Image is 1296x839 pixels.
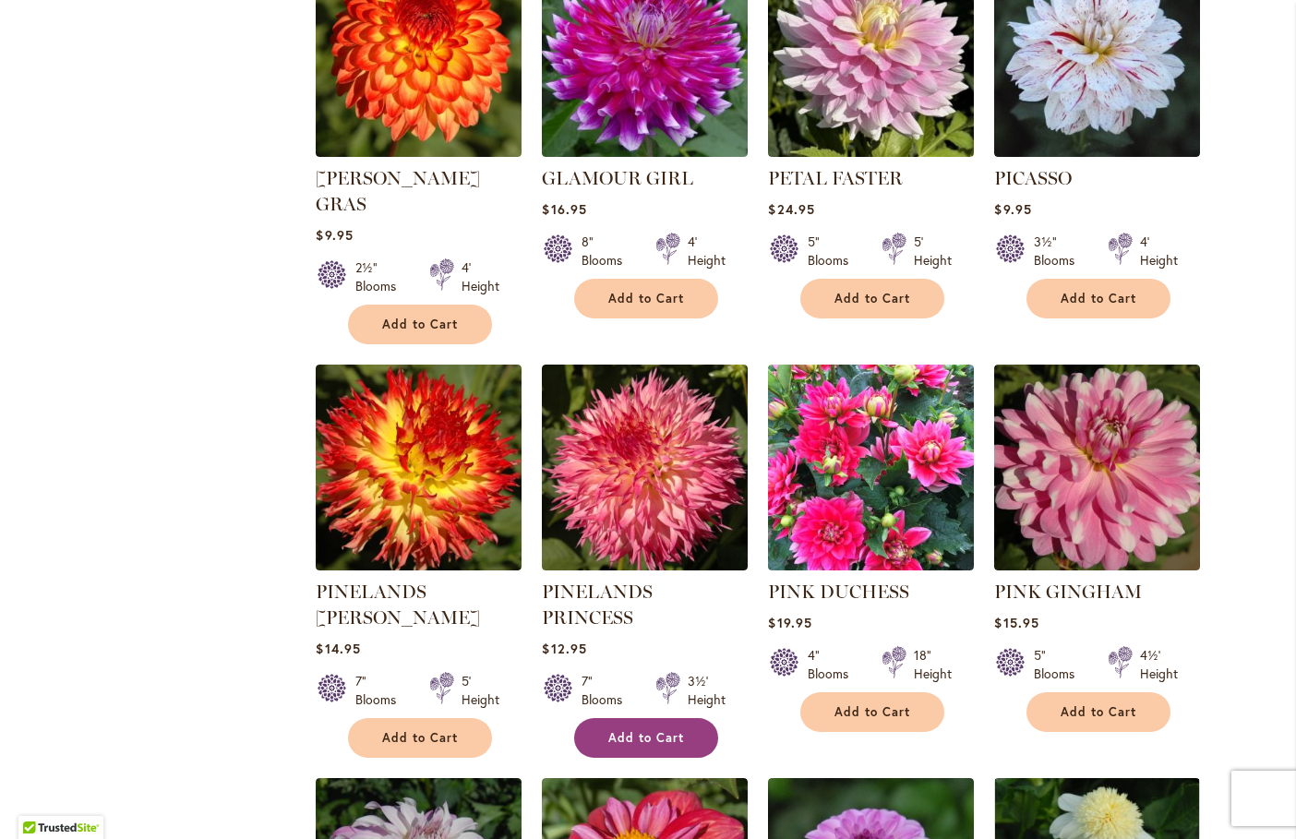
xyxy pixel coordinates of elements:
[1140,646,1178,683] div: 4½' Height
[316,365,522,570] img: PINELANDS PAM
[768,167,903,189] a: PETAL FASTER
[768,365,974,570] img: PINK DUCHESS
[462,258,499,295] div: 4' Height
[994,143,1200,161] a: PICASSO
[348,305,492,344] button: Add to Cart
[994,557,1200,574] a: PINK GINGHAM
[834,704,910,720] span: Add to Cart
[348,718,492,758] button: Add to Cart
[542,200,586,218] span: $16.95
[914,646,952,683] div: 18" Height
[382,317,458,332] span: Add to Cart
[800,279,944,318] button: Add to Cart
[608,730,684,746] span: Add to Cart
[355,258,407,295] div: 2½" Blooms
[834,291,910,306] span: Add to Cart
[542,143,748,161] a: GLAMOUR GIRL
[608,291,684,306] span: Add to Cart
[1026,279,1170,318] button: Add to Cart
[316,143,522,161] a: MARDY GRAS
[768,143,974,161] a: PETAL FASTER
[994,614,1038,631] span: $15.95
[355,672,407,709] div: 7" Blooms
[14,773,66,825] iframe: Launch Accessibility Center
[1034,233,1086,270] div: 3½" Blooms
[542,581,653,629] a: PINELANDS PRINCESS
[994,365,1200,570] img: PINK GINGHAM
[316,640,360,657] span: $14.95
[994,167,1072,189] a: PICASSO
[768,614,811,631] span: $19.95
[800,692,944,732] button: Add to Cart
[808,233,859,270] div: 5" Blooms
[542,557,748,574] a: PINELANDS PRINCESS
[768,557,974,574] a: PINK DUCHESS
[316,167,480,215] a: [PERSON_NAME] GRAS
[1061,704,1136,720] span: Add to Cart
[574,279,718,318] button: Add to Cart
[582,233,633,270] div: 8" Blooms
[808,646,859,683] div: 4" Blooms
[1034,646,1086,683] div: 5" Blooms
[542,167,693,189] a: GLAMOUR GIRL
[1026,692,1170,732] button: Add to Cart
[574,718,718,758] button: Add to Cart
[316,226,353,244] span: $9.95
[994,200,1031,218] span: $9.95
[1140,233,1178,270] div: 4' Height
[994,581,1142,603] a: PINK GINGHAM
[462,672,499,709] div: 5' Height
[316,581,480,629] a: PINELANDS [PERSON_NAME]
[582,672,633,709] div: 7" Blooms
[688,233,726,270] div: 4' Height
[542,365,748,570] img: PINELANDS PRINCESS
[688,672,726,709] div: 3½' Height
[914,233,952,270] div: 5' Height
[1061,291,1136,306] span: Add to Cart
[542,640,586,657] span: $12.95
[768,581,909,603] a: PINK DUCHESS
[768,200,814,218] span: $24.95
[316,557,522,574] a: PINELANDS PAM
[382,730,458,746] span: Add to Cart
